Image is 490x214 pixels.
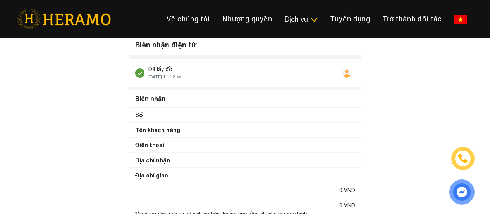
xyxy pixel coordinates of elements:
[135,126,180,134] div: Tên khách hàng
[129,35,361,55] div: Biên nhận điện tử
[135,111,143,119] div: Số
[285,14,318,24] div: Dịch vụ
[342,68,351,78] img: user.svg
[377,10,448,27] a: Trở thành đối tác
[135,141,164,149] div: Điện thoại
[458,153,468,164] img: phone-icon
[135,68,144,78] img: stick.svg
[148,74,181,80] span: [DATE] 11:12 sa
[454,15,467,24] img: vn-flag.png
[135,156,170,164] div: Địa chỉ nhận
[339,186,355,195] div: 0 VND
[135,171,168,179] div: Địa chỉ giao
[310,16,318,24] img: subToggleIcon
[452,148,473,169] a: phone-icon
[216,10,279,27] a: Nhượng quyền
[160,10,216,27] a: Về chúng tôi
[132,91,358,106] div: Biên nhận
[324,10,377,27] a: Tuyển dụng
[148,65,181,73] div: Đã lấy đồ
[17,9,111,29] img: heramo-logo.png
[339,202,355,210] div: 0 VND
